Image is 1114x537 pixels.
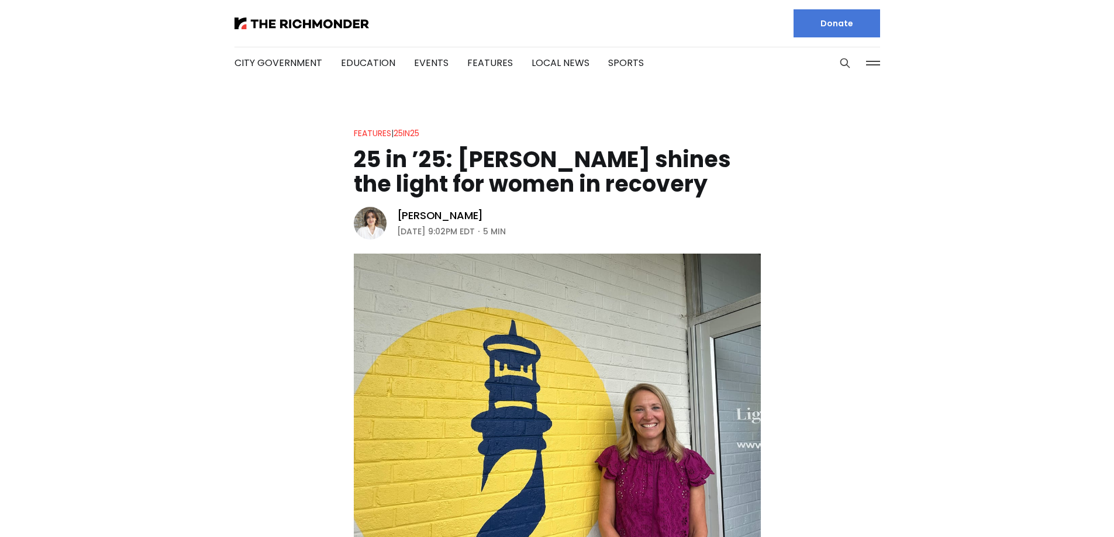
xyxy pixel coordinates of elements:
h1: 25 in ’25: [PERSON_NAME] shines the light for women in recovery [354,147,761,196]
a: Features [354,127,391,139]
a: Sports [608,56,644,70]
time: [DATE] 9:02PM EDT [397,224,475,238]
a: Events [414,56,449,70]
span: 5 min [483,224,506,238]
a: Local News [532,56,589,70]
div: | [354,126,419,140]
img: Eleanor Shaw [354,207,387,240]
a: [PERSON_NAME] [397,209,484,223]
button: Search this site [836,54,854,72]
img: The Richmonder [234,18,369,29]
a: Features [467,56,513,70]
a: Donate [794,9,880,37]
a: City Government [234,56,322,70]
a: Education [341,56,395,70]
a: 25in25 [394,127,419,139]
